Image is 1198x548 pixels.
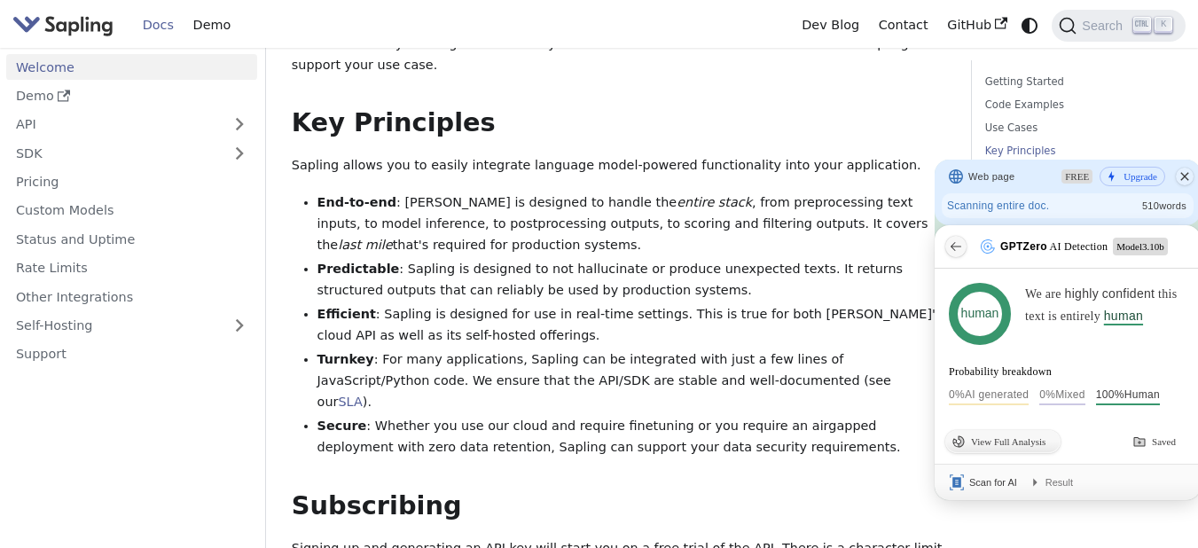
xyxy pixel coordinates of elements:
a: Demo [6,83,257,109]
a: Pricing [6,169,257,195]
li: : Sapling is designed for use in real-time settings. This is true for both [PERSON_NAME]'s cloud ... [317,304,946,347]
em: last mile [338,238,392,252]
a: GitHub [937,12,1016,39]
strong: End-to-end [317,195,396,209]
a: API [6,112,222,137]
li: : For many applications, Sapling can be integrated with just a few lines of JavaScript/Python cod... [317,349,946,412]
a: SDK [6,140,222,166]
a: Support [6,341,257,367]
button: Switch between dark and light mode (currently system mode) [1017,12,1043,38]
kbd: K [1155,17,1172,33]
a: SLA [338,395,362,409]
h2: Key Principles [292,107,946,139]
h2: Subscribing [292,490,946,522]
a: Status and Uptime [6,226,257,252]
em: entire stack [677,195,752,209]
strong: Turnkey [317,352,374,366]
p: Sapling allows you to easily integrate language model-powered functionality into your application. [292,155,946,176]
a: Welcome [6,54,257,80]
button: Expand sidebar category 'SDK' [222,140,257,166]
a: Demo [184,12,240,39]
li: : Sapling is designed to not hallucinate or produce unexpected texts. It returns structured outpu... [317,259,946,301]
a: Custom Models [6,198,257,223]
a: Other Integrations [6,284,257,309]
img: Sapling.ai [12,12,114,38]
a: Sapling.ai [12,12,120,38]
strong: Predictable [317,262,400,276]
a: Use Cases [985,120,1166,137]
a: Docs [133,12,184,39]
strong: Secure [317,419,367,433]
a: Key Principles [985,143,1166,160]
a: Rate Limits [6,255,257,281]
a: Self-Hosting [6,313,257,339]
a: Code Examples [985,97,1166,114]
strong: Efficient [317,307,376,321]
li: : [PERSON_NAME] is designed to handle the , from preprocessing text inputs, to model inference, t... [317,192,946,255]
p: New functionality is being released every week. Contact us to learn more or to discuss if Sapling... [292,34,946,76]
button: Expand sidebar category 'API' [222,112,257,137]
a: Dev Blog [792,12,868,39]
a: Getting Started [985,74,1166,90]
button: Search (Ctrl+K) [1052,10,1185,42]
a: Contact [869,12,938,39]
li: : Whether you use our cloud and require finetuning or you require an airgapped deployment with ze... [317,416,946,458]
span: Search [1077,19,1133,33]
